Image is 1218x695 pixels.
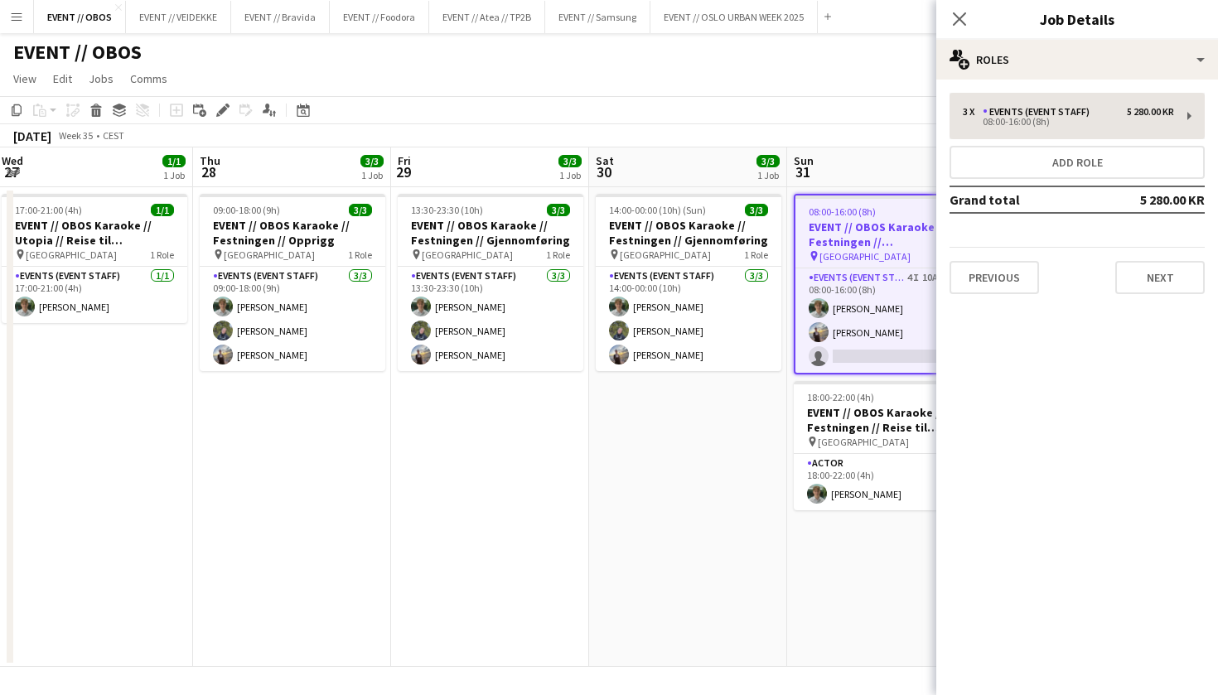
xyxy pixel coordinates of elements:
[348,249,372,261] span: 1 Role
[123,68,174,89] a: Comms
[593,162,614,181] span: 30
[330,1,429,33] button: EVENT // Foodora
[163,169,185,181] div: 1 Job
[936,8,1218,30] h3: Job Details
[429,1,545,33] button: EVENT // Atea // TP2B
[200,267,385,371] app-card-role: Events (Event Staff)3/309:00-18:00 (9h)[PERSON_NAME][PERSON_NAME][PERSON_NAME]
[55,129,96,142] span: Week 35
[422,249,513,261] span: [GEOGRAPHIC_DATA]
[2,194,187,323] app-job-card: 17:00-21:00 (4h)1/1EVENT // OBOS Karaoke // Utopia // Reise til [GEOGRAPHIC_DATA] [GEOGRAPHIC_DAT...
[950,261,1039,294] button: Previous
[609,204,706,216] span: 14:00-00:00 (10h) (Sun)
[794,194,979,374] app-job-card: 08:00-16:00 (8h)2/3EVENT // OBOS Karaoke // Festningen // [GEOGRAPHIC_DATA] [GEOGRAPHIC_DATA]1 Ro...
[596,194,781,371] app-job-card: 14:00-00:00 (10h) (Sun)3/3EVENT // OBOS Karaoke // Festningen // Gjennomføring [GEOGRAPHIC_DATA]1...
[34,1,126,33] button: EVENT // OBOS
[13,128,51,144] div: [DATE]
[558,155,582,167] span: 3/3
[1115,261,1205,294] button: Next
[620,249,711,261] span: [GEOGRAPHIC_DATA]
[200,218,385,248] h3: EVENT // OBOS Karaoke // Festningen // Opprigg
[398,218,583,248] h3: EVENT // OBOS Karaoke // Festningen // Gjennomføring
[791,162,814,181] span: 31
[200,194,385,371] app-job-card: 09:00-18:00 (9h)3/3EVENT // OBOS Karaoke // Festningen // Opprigg [GEOGRAPHIC_DATA]1 RoleEvents (...
[794,405,979,435] h3: EVENT // OBOS Karaoke // Festningen // Reise til [GEOGRAPHIC_DATA]
[53,71,72,86] span: Edit
[545,1,650,33] button: EVENT // Samsung
[936,40,1218,80] div: Roles
[744,249,768,261] span: 1 Role
[546,249,570,261] span: 1 Role
[15,204,82,216] span: 17:00-21:00 (4h)
[596,267,781,371] app-card-role: Events (Event Staff)3/314:00-00:00 (10h)[PERSON_NAME][PERSON_NAME][PERSON_NAME]
[349,204,372,216] span: 3/3
[547,204,570,216] span: 3/3
[7,68,43,89] a: View
[82,68,120,89] a: Jobs
[13,40,142,65] h1: EVENT // OBOS
[398,153,411,168] span: Fri
[46,68,79,89] a: Edit
[2,218,187,248] h3: EVENT // OBOS Karaoke // Utopia // Reise til [GEOGRAPHIC_DATA]
[983,106,1096,118] div: Events (Event Staff)
[89,71,114,86] span: Jobs
[596,153,614,168] span: Sat
[1100,186,1205,213] td: 5 280.00 KR
[224,249,315,261] span: [GEOGRAPHIC_DATA]
[745,204,768,216] span: 3/3
[757,169,779,181] div: 1 Job
[809,205,876,218] span: 08:00-16:00 (8h)
[395,162,411,181] span: 29
[398,194,583,371] app-job-card: 13:30-23:30 (10h)3/3EVENT // OBOS Karaoke // Festningen // Gjennomføring [GEOGRAPHIC_DATA]1 RoleE...
[360,155,384,167] span: 3/3
[794,153,814,168] span: Sun
[794,381,979,510] app-job-card: 18:00-22:00 (4h)1/1EVENT // OBOS Karaoke // Festningen // Reise til [GEOGRAPHIC_DATA] [GEOGRAPHIC...
[596,218,781,248] h3: EVENT // OBOS Karaoke // Festningen // Gjennomføring
[2,153,23,168] span: Wed
[162,155,186,167] span: 1/1
[103,129,124,142] div: CEST
[795,220,978,249] h3: EVENT // OBOS Karaoke // Festningen // [GEOGRAPHIC_DATA]
[231,1,330,33] button: EVENT // Bravida
[1127,106,1174,118] div: 5 280.00 KR
[559,169,581,181] div: 1 Job
[950,186,1100,213] td: Grand total
[150,249,174,261] span: 1 Role
[197,162,220,181] span: 28
[398,267,583,371] app-card-role: Events (Event Staff)3/313:30-23:30 (10h)[PERSON_NAME][PERSON_NAME][PERSON_NAME]
[200,153,220,168] span: Thu
[411,204,483,216] span: 13:30-23:30 (10h)
[963,106,983,118] div: 3 x
[151,204,174,216] span: 1/1
[650,1,818,33] button: EVENT // OSLO URBAN WEEK 2025
[794,454,979,510] app-card-role: Actor1/118:00-22:00 (4h)[PERSON_NAME]
[819,250,911,263] span: [GEOGRAPHIC_DATA]
[130,71,167,86] span: Comms
[213,204,280,216] span: 09:00-18:00 (9h)
[963,118,1174,126] div: 08:00-16:00 (8h)
[818,436,909,448] span: [GEOGRAPHIC_DATA]
[26,249,117,261] span: [GEOGRAPHIC_DATA]
[795,268,978,373] app-card-role: Events (Event Staff)4I10A2/308:00-16:00 (8h)[PERSON_NAME][PERSON_NAME]
[2,267,187,323] app-card-role: Events (Event Staff)1/117:00-21:00 (4h)[PERSON_NAME]
[950,146,1205,179] button: Add role
[13,71,36,86] span: View
[756,155,780,167] span: 3/3
[361,169,383,181] div: 1 Job
[126,1,231,33] button: EVENT // VEIDEKKE
[807,391,874,403] span: 18:00-22:00 (4h)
